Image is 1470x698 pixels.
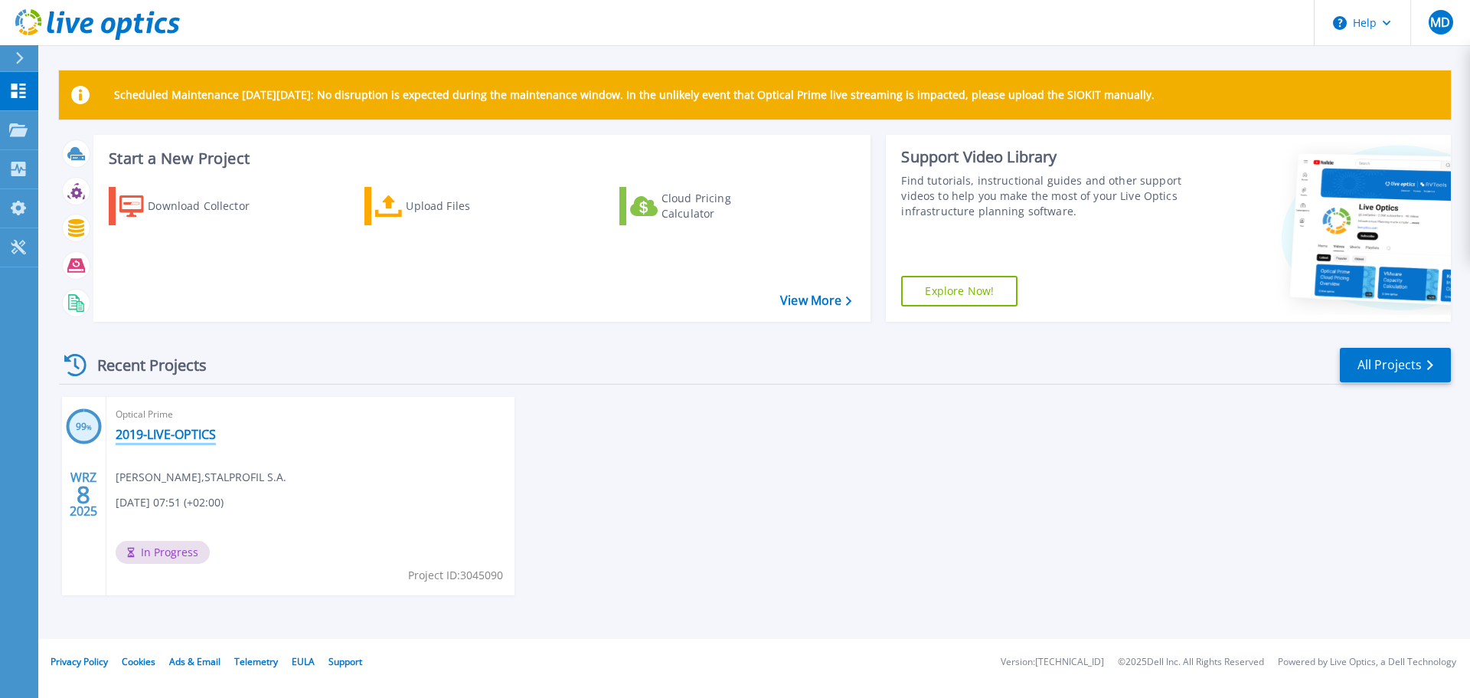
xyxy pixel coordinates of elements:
[51,655,108,668] a: Privacy Policy
[87,423,92,431] span: %
[116,494,224,511] span: [DATE] 07:51 (+02:00)
[122,655,155,668] a: Cookies
[148,191,270,221] div: Download Collector
[406,191,528,221] div: Upload Files
[77,488,90,501] span: 8
[109,150,851,167] h3: Start a New Project
[169,655,220,668] a: Ads & Email
[408,567,503,584] span: Project ID: 3045090
[1340,348,1451,382] a: All Projects
[66,418,102,436] h3: 99
[116,406,505,423] span: Optical Prime
[109,187,279,225] a: Download Collector
[1118,657,1264,667] li: © 2025 Dell Inc. All Rights Reserved
[661,191,784,221] div: Cloud Pricing Calculator
[1430,16,1450,28] span: MD
[364,187,535,225] a: Upload Files
[901,276,1018,306] a: Explore Now!
[116,427,216,442] a: 2019-LIVE-OPTICS
[116,541,210,564] span: In Progress
[69,467,98,523] div: WRZ 2025
[114,89,1155,101] p: Scheduled Maintenance [DATE][DATE]: No disruption is expected during the maintenance window. In t...
[59,346,227,384] div: Recent Projects
[292,655,315,668] a: EULA
[619,187,790,225] a: Cloud Pricing Calculator
[328,655,362,668] a: Support
[901,173,1189,219] div: Find tutorials, instructional guides and other support videos to help you make the most of your L...
[116,469,286,486] span: [PERSON_NAME] , STALPROFIL S.A.
[234,655,278,668] a: Telemetry
[1278,657,1456,667] li: Powered by Live Optics, a Dell Technology
[780,293,851,308] a: View More
[901,147,1189,167] div: Support Video Library
[1001,657,1104,667] li: Version: [TECHNICAL_ID]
